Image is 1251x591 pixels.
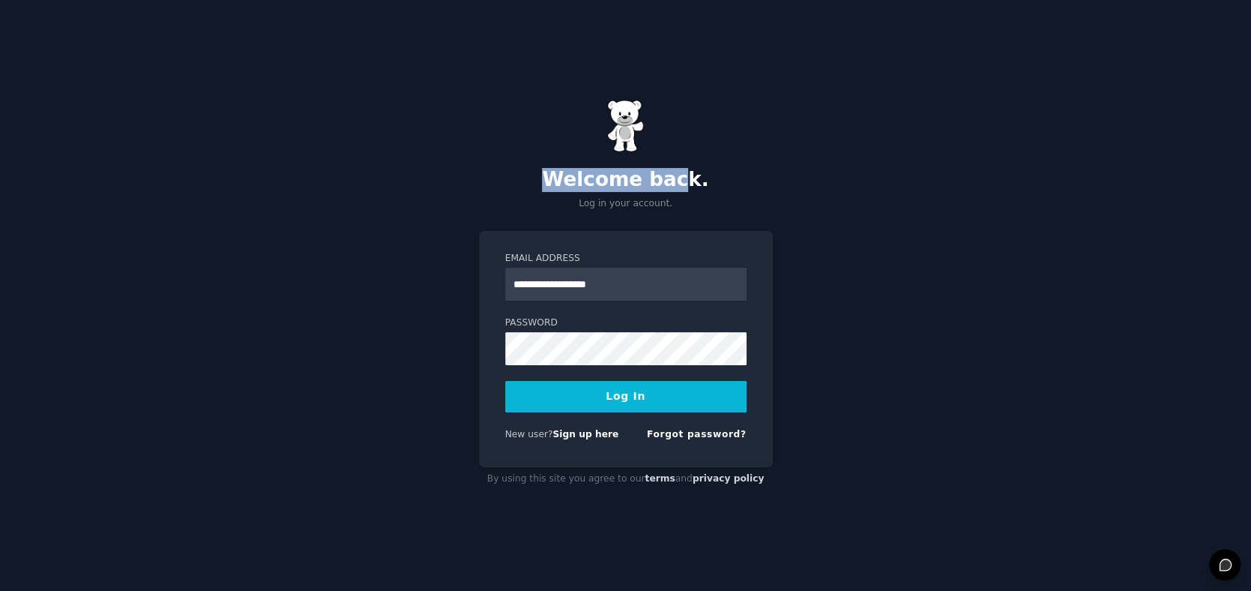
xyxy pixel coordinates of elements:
[647,429,747,439] a: Forgot password?
[505,316,747,330] label: Password
[479,197,773,211] p: Log in your account.
[479,467,773,491] div: By using this site you agree to our and
[607,100,645,152] img: Gummy Bear
[645,473,675,484] a: terms
[505,252,747,265] label: Email Address
[479,168,773,192] h2: Welcome back.
[505,429,553,439] span: New user?
[552,429,618,439] a: Sign up here
[693,473,765,484] a: privacy policy
[505,381,747,412] button: Log In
